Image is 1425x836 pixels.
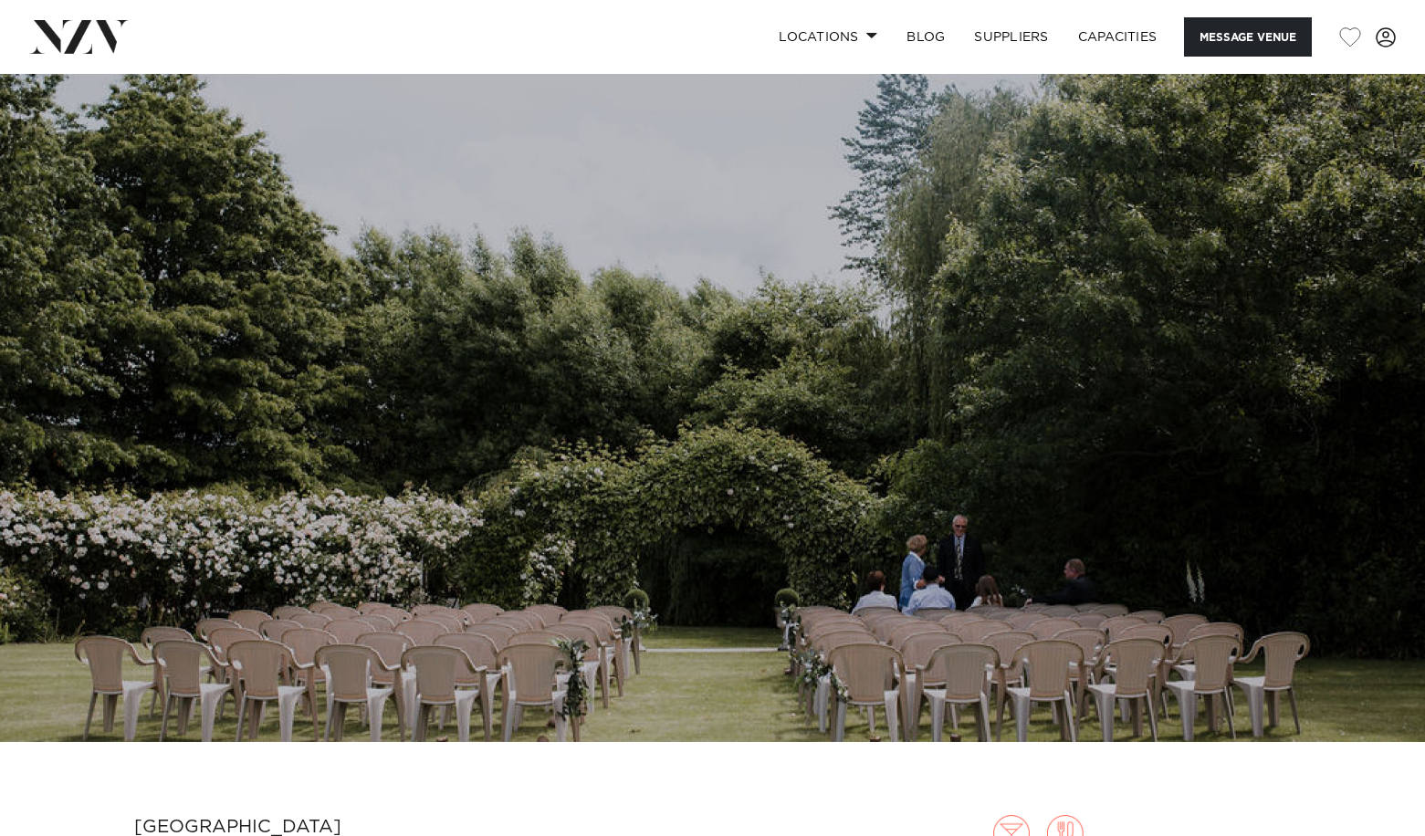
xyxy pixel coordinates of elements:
[1184,17,1312,57] button: Message Venue
[134,818,341,836] small: [GEOGRAPHIC_DATA]
[959,17,1063,57] a: SUPPLIERS
[29,20,129,53] img: nzv-logo.png
[764,17,892,57] a: Locations
[892,17,959,57] a: BLOG
[1064,17,1172,57] a: Capacities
